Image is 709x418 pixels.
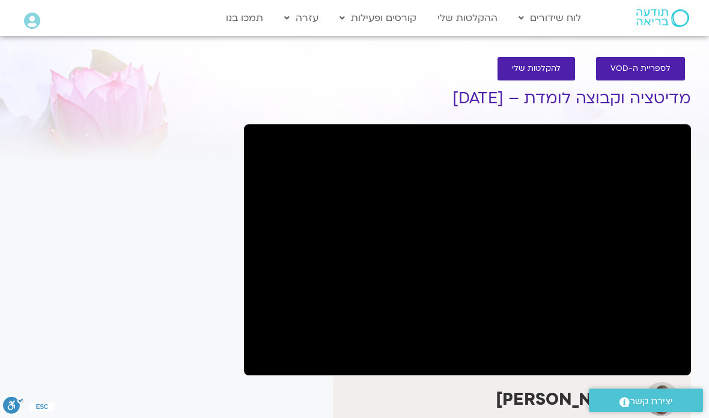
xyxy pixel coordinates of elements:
h1: מדיטציה וקבוצה לומדת – [DATE] [244,89,691,108]
span: לספריית ה-VOD [610,64,671,73]
a: יצירת קשר [589,389,703,412]
a: עזרה [278,7,324,29]
a: תמכו בנו [220,7,269,29]
span: יצירת קשר [630,393,673,410]
a: ההקלטות שלי [431,7,504,29]
span: להקלטות שלי [512,64,561,73]
a: קורסים ופעילות [333,7,422,29]
strong: [PERSON_NAME] [496,388,636,411]
a: לוח שידורים [513,7,587,29]
a: להקלטות שלי [498,57,575,80]
a: לספריית ה-VOD [596,57,685,80]
img: תודעה בריאה [636,9,689,27]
